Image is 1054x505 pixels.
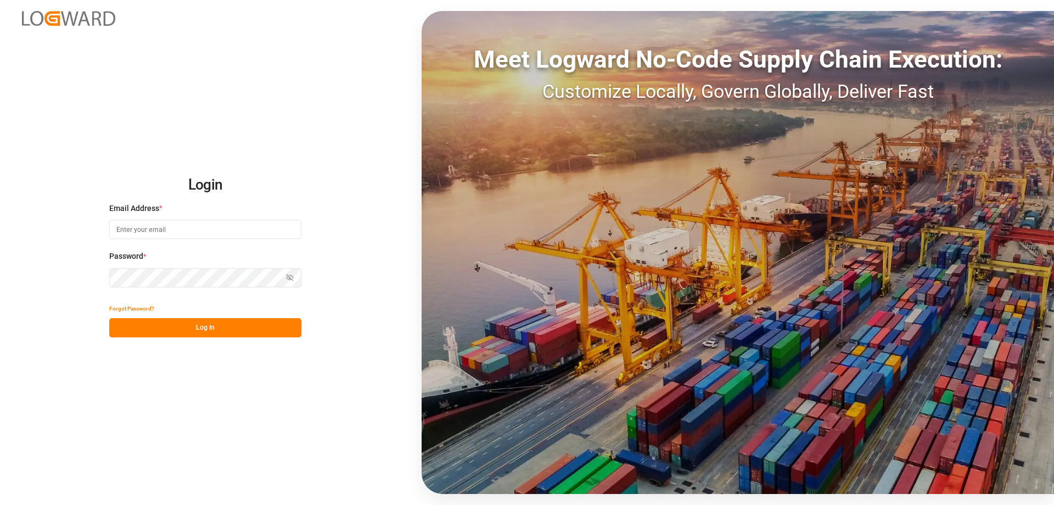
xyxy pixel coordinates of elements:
[422,77,1054,106] div: Customize Locally, Govern Globally, Deliver Fast
[109,220,301,239] input: Enter your email
[109,299,154,318] button: Forgot Password?
[109,318,301,337] button: Log In
[109,251,143,262] span: Password
[22,11,115,26] img: Logward_new_orange.png
[422,41,1054,77] div: Meet Logward No-Code Supply Chain Execution:
[109,203,159,214] span: Email Address
[109,168,301,203] h2: Login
